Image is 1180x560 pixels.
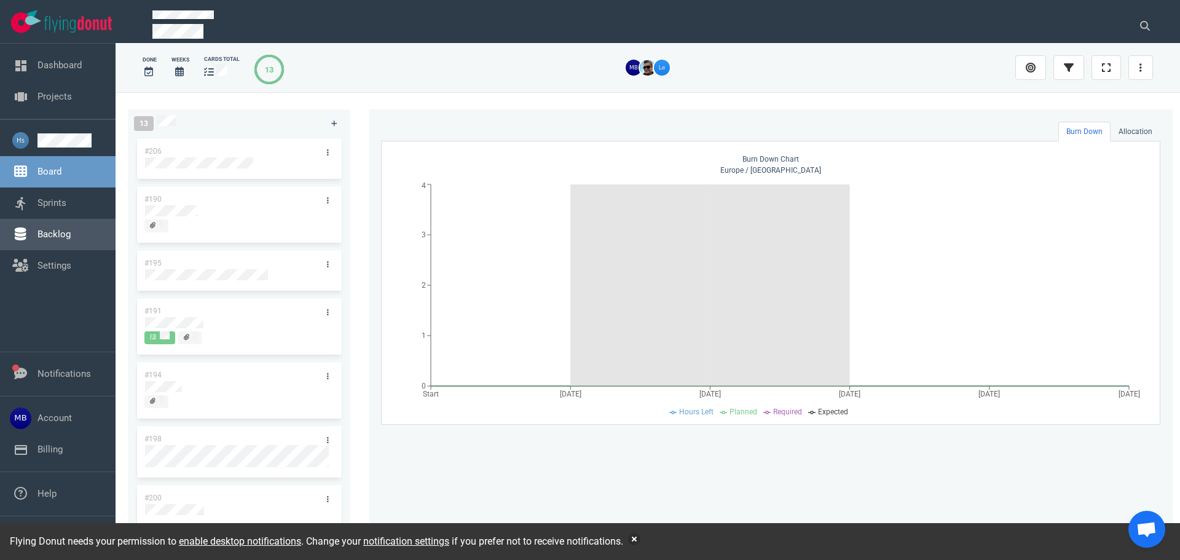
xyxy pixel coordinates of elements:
tspan: 4 [422,181,426,190]
tspan: [DATE] [839,390,860,398]
a: #191 [144,307,162,315]
a: Projects [37,91,72,102]
tspan: 3 [422,231,426,239]
span: Board [37,165,106,179]
tspan: [DATE] [699,390,721,398]
div: Weeks [171,56,189,64]
a: Allocation [1111,122,1160,141]
a: Notifications [37,368,91,379]
span: Burn Down Chart [742,155,799,164]
a: #206 [144,147,162,156]
a: Help [37,488,57,499]
a: #195 [144,259,162,267]
span: 13 [134,116,154,131]
span: Hours Left [679,408,714,416]
a: Dashboard [37,60,82,71]
div: Done [143,56,157,64]
a: notification settings [363,535,449,547]
tspan: [DATE] [560,390,581,398]
a: Account [37,412,72,424]
span: Planned [730,408,757,416]
a: Billing [37,444,63,455]
a: Open de chat [1128,511,1165,548]
tspan: 1 [422,331,426,340]
tspan: Start [423,390,439,398]
a: Sprints [37,197,66,208]
tspan: 0 [422,382,426,390]
span: Flying Donut needs your permission to [10,535,301,547]
a: Backlog [37,229,71,240]
a: enable desktop notifications [179,535,301,547]
div: cards total [204,55,240,63]
a: #198 [144,435,162,443]
a: Settings [37,260,71,271]
div: Europe / [GEOGRAPHIC_DATA] [394,154,1147,178]
a: #194 [144,371,162,379]
span: . Change your if you prefer not to receive notifications. [301,535,623,547]
div: 13 [265,64,273,76]
img: 26 [626,60,642,76]
span: Required [773,408,802,416]
tspan: 2 [422,281,426,290]
tspan: [DATE] [978,390,1000,398]
a: Burn Down [1058,122,1111,141]
a: #200 [144,494,162,502]
span: Expected [818,408,848,416]
img: 26 [640,60,656,76]
tspan: [DATE] [1119,390,1140,398]
img: Flying Donut text logo [44,16,112,33]
a: #190 [144,195,162,203]
img: 26 [654,60,670,76]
